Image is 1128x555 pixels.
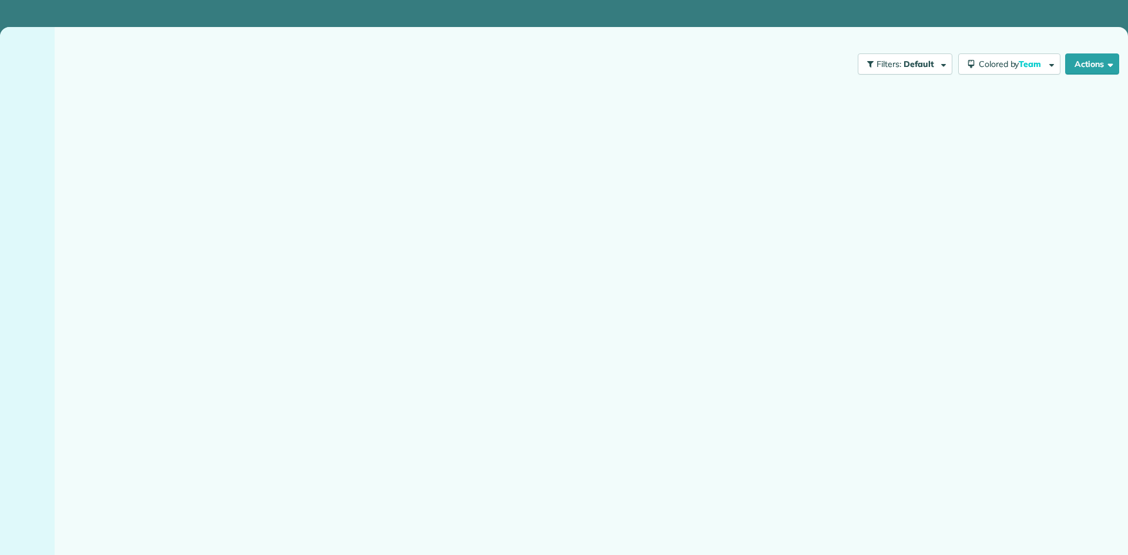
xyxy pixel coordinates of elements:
a: Filters: Default [852,53,952,75]
span: Colored by [979,59,1045,69]
button: Actions [1065,53,1119,75]
button: Colored byTeam [958,53,1060,75]
span: Team [1019,59,1043,69]
span: Default [904,59,935,69]
span: Filters: [877,59,901,69]
button: Filters: Default [858,53,952,75]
